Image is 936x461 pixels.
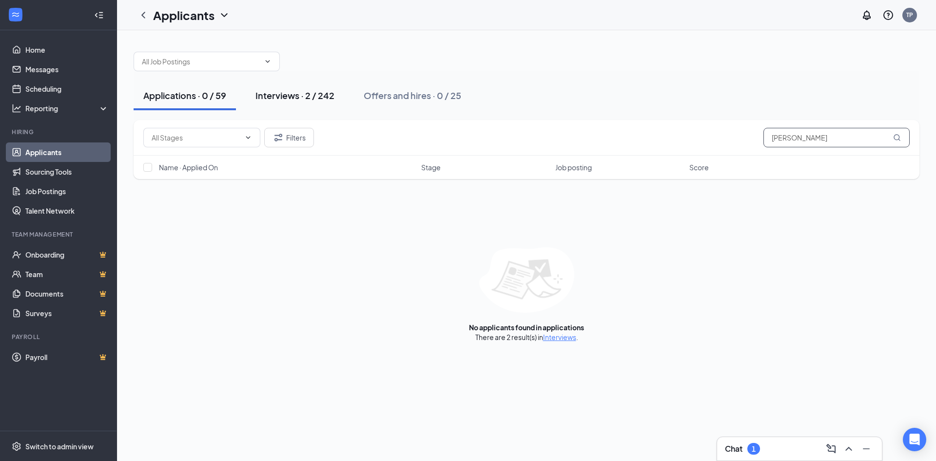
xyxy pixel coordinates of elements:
[479,247,574,313] img: empty-state
[421,162,441,172] span: Stage
[25,181,109,201] a: Job Postings
[25,201,109,220] a: Talent Network
[159,162,218,172] span: Name · Applied On
[861,9,873,21] svg: Notifications
[364,89,461,101] div: Offers and hires · 0 / 25
[264,58,272,65] svg: ChevronDown
[25,60,109,79] a: Messages
[152,132,240,143] input: All Stages
[11,10,20,20] svg: WorkstreamLogo
[25,347,109,367] a: PayrollCrown
[142,56,260,67] input: All Job Postings
[543,333,576,341] a: Interviews
[860,443,872,455] svg: Minimize
[469,322,584,332] div: No applicants found in applications
[12,103,21,113] svg: Analysis
[12,128,107,136] div: Hiring
[12,230,107,239] div: Team Management
[25,303,109,323] a: SurveysCrown
[475,332,578,342] div: There are 2 result(s) in .
[25,79,109,99] a: Scheduling
[94,10,104,20] svg: Collapse
[882,9,894,21] svg: QuestionInfo
[843,443,855,455] svg: ChevronUp
[823,441,839,457] button: ComposeMessage
[25,441,94,451] div: Switch to admin view
[25,162,109,181] a: Sourcing Tools
[25,142,109,162] a: Applicants
[858,441,874,457] button: Minimize
[273,132,284,143] svg: Filter
[153,7,214,23] h1: Applicants
[25,40,109,60] a: Home
[137,9,149,21] svg: ChevronLeft
[689,162,709,172] span: Score
[244,134,252,141] svg: ChevronDown
[255,89,334,101] div: Interviews · 2 / 242
[25,264,109,284] a: TeamCrown
[12,441,21,451] svg: Settings
[841,441,857,457] button: ChevronUp
[25,245,109,264] a: OnboardingCrown
[825,443,837,455] svg: ComposeMessage
[893,134,901,141] svg: MagnifyingGlass
[25,103,109,113] div: Reporting
[218,9,230,21] svg: ChevronDown
[763,128,910,147] input: Search in applications
[752,445,756,453] div: 1
[903,428,926,451] div: Open Intercom Messenger
[12,333,107,341] div: Payroll
[25,284,109,303] a: DocumentsCrown
[264,128,314,147] button: Filter Filters
[906,11,913,19] div: TP
[725,443,742,454] h3: Chat
[143,89,226,101] div: Applications · 0 / 59
[555,162,592,172] span: Job posting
